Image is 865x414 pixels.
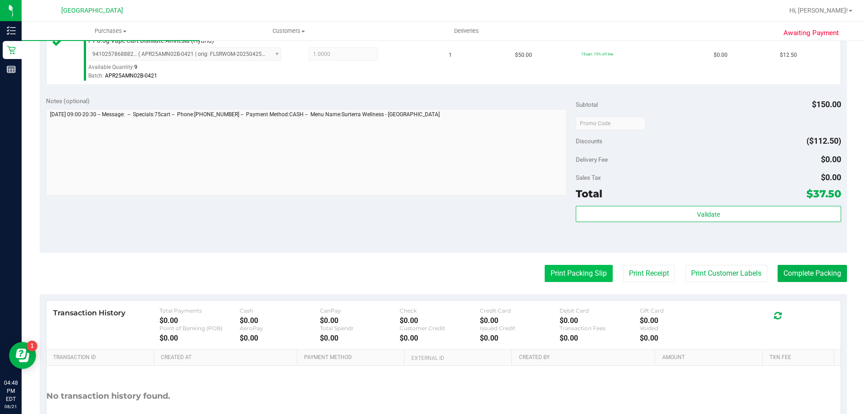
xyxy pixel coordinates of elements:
div: Transaction Fees [560,325,640,332]
div: $0.00 [159,334,240,342]
span: Batch: [88,73,104,79]
div: Cash [240,307,320,314]
div: Credit Card [480,307,560,314]
div: Point of Banking (POB) [159,325,240,332]
div: Issued Credit [480,325,560,332]
inline-svg: Inventory [7,26,16,35]
span: Total [576,187,602,200]
button: Validate [576,206,841,222]
div: $0.00 [560,334,640,342]
button: Print Packing Slip [545,265,613,282]
iframe: Resource center unread badge [27,341,37,351]
span: Sales Tax [576,174,601,181]
div: $0.00 [320,334,400,342]
div: Debit Card [560,307,640,314]
span: APR25AMN02B-0421 [105,73,157,79]
div: $0.00 [400,334,480,342]
button: Print Receipt [623,265,675,282]
div: Check [400,307,480,314]
div: $0.00 [400,316,480,325]
div: $0.00 [240,316,320,325]
div: Available Quantity: [88,61,291,78]
span: $0.00 [714,51,728,59]
a: Purchases [22,22,200,41]
a: Deliveries [378,22,555,41]
span: 75cart: 75% off line [581,52,613,56]
span: ($112.50) [806,136,841,146]
div: $0.00 [480,334,560,342]
div: Voided [640,325,720,332]
span: Purchases [22,27,200,35]
span: 9 [134,64,137,70]
span: $37.50 [806,187,841,200]
span: $150.00 [812,100,841,109]
div: Gift Card [640,307,720,314]
p: 08/21 [4,403,18,410]
span: Subtotal [576,101,598,108]
span: Awaiting Payment [783,28,839,38]
div: AeroPay [240,325,320,332]
button: Print Customer Labels [685,265,767,282]
div: $0.00 [240,334,320,342]
a: Amount [662,354,759,361]
span: Hi, [PERSON_NAME]! [789,7,848,14]
div: Total Spendr [320,325,400,332]
span: Validate [697,211,720,218]
div: Total Payments [159,307,240,314]
div: $0.00 [320,316,400,325]
span: Notes (optional) [46,97,90,105]
div: $0.00 [480,316,560,325]
span: Delivery Fee [576,156,608,163]
a: Transaction ID [53,354,150,361]
span: $0.00 [821,173,841,182]
div: Customer Credit [400,325,480,332]
span: $12.50 [780,51,797,59]
span: Customers [200,27,377,35]
div: $0.00 [640,316,720,325]
a: Customers [200,22,378,41]
a: Txn Fee [769,354,830,361]
span: Deliveries [442,27,491,35]
p: 04:48 PM EDT [4,379,18,403]
div: $0.00 [560,316,640,325]
inline-svg: Retail [7,45,16,55]
div: CanPay [320,307,400,314]
span: [GEOGRAPHIC_DATA] [61,7,123,14]
span: Discounts [576,133,602,149]
inline-svg: Reports [7,65,16,74]
span: $0.00 [821,155,841,164]
iframe: Resource center [9,342,36,369]
a: Payment Method [304,354,401,361]
span: $50.00 [515,51,532,59]
span: 1 [449,51,452,59]
div: $0.00 [159,316,240,325]
a: Created At [161,354,293,361]
th: External ID [404,350,511,366]
input: Promo Code [576,117,646,130]
div: $0.00 [640,334,720,342]
button: Complete Packing [778,265,847,282]
a: Created By [519,354,651,361]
